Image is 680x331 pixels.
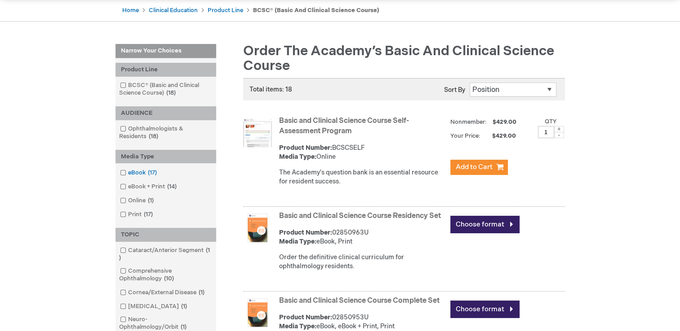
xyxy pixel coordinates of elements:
[243,118,272,147] img: Basic and Clinical Science Course Self-Assessment Program
[116,63,216,77] div: Product Line
[279,144,446,161] div: BCSCSELF Online
[279,144,332,152] strong: Product Number:
[279,153,316,161] strong: Media Type:
[491,118,518,126] span: $429.00
[179,303,189,310] span: 1
[116,44,216,58] strong: Narrow Your Choices
[279,229,332,236] strong: Product Number:
[279,117,409,135] a: Basic and Clinical Science Course Self-Assessment Program
[116,228,216,242] div: TOPIC
[253,7,379,14] strong: BCSC® (Basic and Clinical Science Course)
[196,289,207,296] span: 1
[118,288,208,297] a: Cornea/External Disease1
[279,228,446,246] div: 02850963U eBook, Print
[279,168,446,186] div: The Academy's question bank is an essential resource for resident success.
[146,197,156,204] span: 1
[482,132,517,139] span: $429.00
[243,43,554,74] span: Order the Academy’s Basic and Clinical Science Course
[118,302,191,311] a: [MEDICAL_DATA]1
[249,86,292,93] span: Total items: 18
[279,296,440,305] a: Basic and Clinical Science Course Complete Set
[243,213,272,242] img: Basic and Clinical Science Course Residency Set
[118,183,180,191] a: eBook + Print14
[450,301,520,318] a: Choose format
[450,216,520,233] a: Choose format
[122,7,139,14] a: Home
[165,183,179,190] span: 14
[450,132,480,139] strong: Your Price:
[149,7,198,14] a: Clinical Education
[118,196,157,205] a: Online1
[450,117,487,128] strong: Nonmember:
[279,314,332,321] strong: Product Number:
[118,81,214,97] a: BCSC® (Basic and Clinical Science Course)18
[118,125,214,141] a: Ophthalmologists & Residents18
[116,106,216,120] div: AUDIENCE
[162,275,176,282] span: 10
[118,246,214,262] a: Cataract/Anterior Segment1
[538,126,554,138] input: Qty
[279,313,446,331] div: 02850953U eBook, eBook + Print, Print
[545,118,557,125] label: Qty
[118,267,214,283] a: Comprehensive Ophthalmology10
[279,212,441,220] a: Basic and Clinical Science Course Residency Set
[119,247,210,261] span: 1
[444,86,465,94] label: Sort By
[142,211,155,218] span: 17
[450,160,508,175] button: Add to Cart
[279,238,316,245] strong: Media Type:
[456,163,493,171] span: Add to Cart
[178,323,189,331] span: 1
[116,150,216,164] div: Media Type
[279,322,316,330] strong: Media Type:
[164,89,178,96] span: 18
[118,169,160,177] a: eBook17
[118,210,156,219] a: Print17
[147,133,160,140] span: 18
[279,253,446,271] div: Order the definitive clinical curriculum for ophthalmology residents.
[208,7,243,14] a: Product Line
[243,298,272,327] img: Basic and Clinical Science Course Complete Set
[146,169,159,176] span: 17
